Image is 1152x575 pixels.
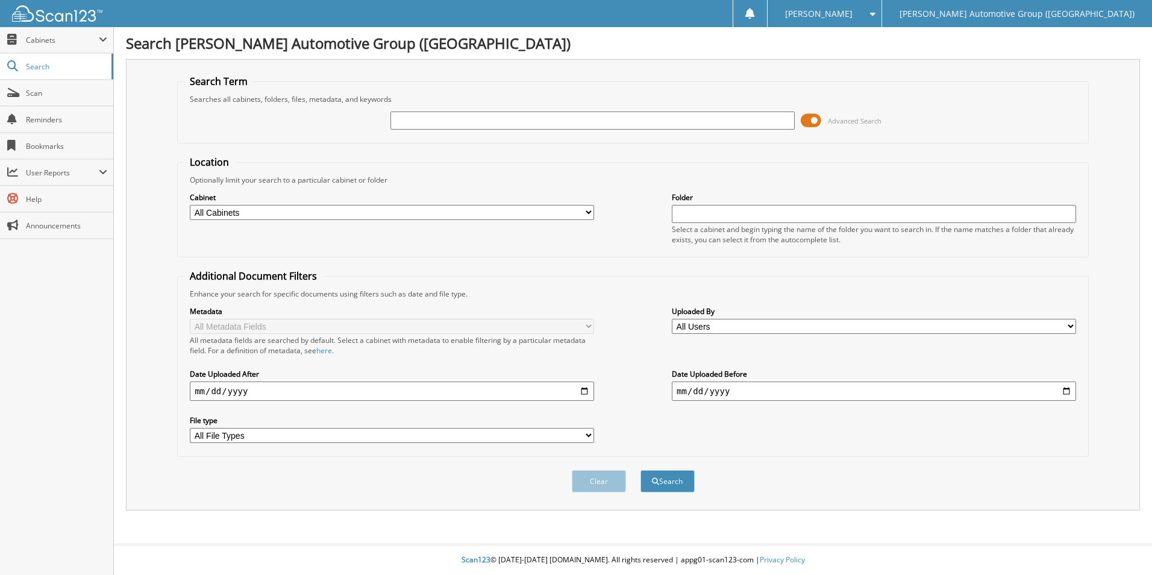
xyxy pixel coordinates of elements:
[462,555,490,565] span: Scan123
[190,382,594,401] input: start
[184,289,1082,299] div: Enhance your search for specific documents using filters such as date and file type.
[114,545,1152,575] div: © [DATE]-[DATE] [DOMAIN_NAME]. All rights reserved | appg01-scan123-com |
[26,221,107,231] span: Announcements
[190,306,594,316] label: Metadata
[26,35,99,45] span: Cabinets
[184,175,1082,185] div: Optionally limit your search to a particular cabinet or folder
[190,335,594,356] div: All metadata fields are searched by default. Select a cabinet with metadata to enable filtering b...
[184,75,254,88] legend: Search Term
[190,415,594,426] label: File type
[316,345,332,356] a: here
[184,94,1082,104] div: Searches all cabinets, folders, files, metadata, and keywords
[184,156,235,169] legend: Location
[26,141,107,151] span: Bookmarks
[672,369,1076,379] label: Date Uploaded Before
[760,555,805,565] a: Privacy Policy
[900,10,1135,17] span: [PERSON_NAME] Automotive Group ([GEOGRAPHIC_DATA])
[640,470,695,492] button: Search
[190,369,594,379] label: Date Uploaded After
[26,61,105,72] span: Search
[672,382,1076,401] input: end
[26,194,107,204] span: Help
[828,116,881,125] span: Advanced Search
[12,5,102,22] img: scan123-logo-white.svg
[26,168,99,178] span: User Reports
[26,115,107,125] span: Reminders
[126,33,1140,53] h1: Search [PERSON_NAME] Automotive Group ([GEOGRAPHIC_DATA])
[672,192,1076,203] label: Folder
[1092,517,1152,575] iframe: Chat Widget
[785,10,853,17] span: [PERSON_NAME]
[26,88,107,98] span: Scan
[672,306,1076,316] label: Uploaded By
[190,192,594,203] label: Cabinet
[184,269,323,283] legend: Additional Document Filters
[672,224,1076,245] div: Select a cabinet and begin typing the name of the folder you want to search in. If the name match...
[572,470,626,492] button: Clear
